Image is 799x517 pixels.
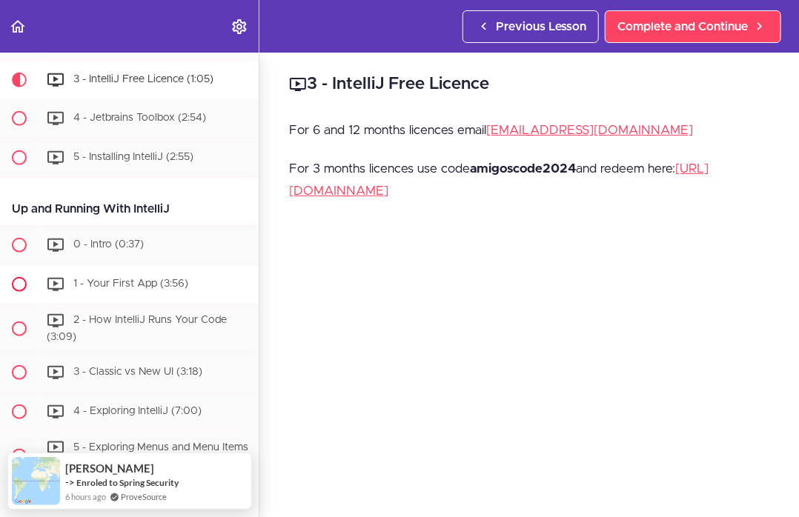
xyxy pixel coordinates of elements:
[12,457,60,505] img: provesource social proof notification image
[73,152,193,162] span: 5 - Installing IntelliJ (2:55)
[73,367,202,378] span: 3 - Classic vs New UI (3:18)
[496,18,586,36] span: Previous Lesson
[605,10,781,43] a: Complete and Continue
[617,18,748,36] span: Complete and Continue
[73,407,202,417] span: 4 - Exploring IntelliJ (7:00)
[47,315,227,342] span: 2 - How IntelliJ Runs Your Code (3:09)
[289,158,769,202] p: For 3 months licences use code and redeem here:
[231,18,248,36] svg: Settings Menu
[289,119,769,141] p: For 6 and 12 months licences email
[73,74,213,84] span: 3 - IntelliJ Free Licence (1:05)
[73,239,144,250] span: 0 - Intro (0:37)
[486,124,693,136] a: [EMAIL_ADDRESS][DOMAIN_NAME]
[73,113,206,123] span: 4 - Jetbrains Toolbox (2:54)
[9,18,27,36] svg: Back to course curriculum
[73,278,188,289] span: 1 - Your First App (3:56)
[47,443,248,470] span: 5 - Exploring Menus and Menu Items (9:44)
[289,72,769,97] h2: 3 - IntelliJ Free Licence
[76,476,179,489] a: Enroled to Spring Security
[470,162,576,175] strong: amigoscode2024
[289,241,769,511] iframe: Video Player
[65,462,154,475] span: [PERSON_NAME]
[65,490,106,503] span: 6 hours ago
[463,10,599,43] a: Previous Lesson
[65,476,75,488] span: ->
[121,490,167,503] a: ProveSource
